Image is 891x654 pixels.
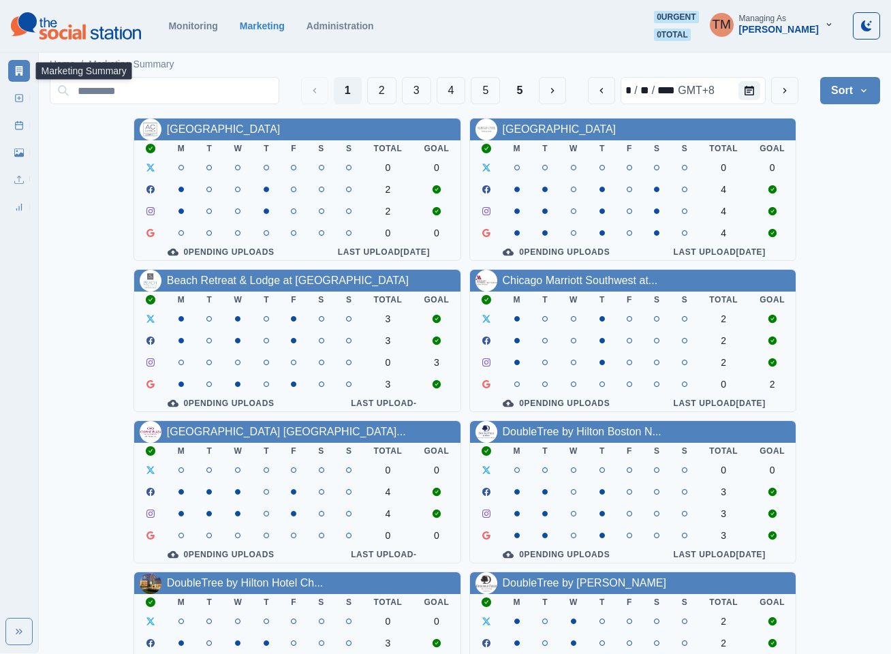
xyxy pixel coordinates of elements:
[140,572,161,594] img: 105949089484820
[424,162,449,173] div: 0
[413,594,460,610] th: Goal
[374,486,403,497] div: 4
[503,292,532,308] th: M
[140,270,161,292] img: 113776218655807
[503,275,658,286] a: Chicago Marriott Southwest at...
[363,443,413,459] th: Total
[335,292,363,308] th: S
[424,465,449,476] div: 0
[654,247,785,258] div: Last Upload [DATE]
[5,618,33,645] button: Expand
[671,443,699,459] th: S
[50,57,174,72] nav: breadcrumb
[140,119,161,140] img: 1099810753417731
[616,594,643,610] th: F
[698,140,749,157] th: Total
[654,398,785,409] div: Last Upload [DATE]
[616,443,643,459] th: F
[8,196,30,218] a: Review Summary
[503,443,532,459] th: M
[11,12,141,40] img: logoTextSVG.62801f218bc96a9b266caa72a09eb111.svg
[639,82,651,99] div: day
[307,140,335,157] th: S
[374,206,403,217] div: 2
[559,292,589,308] th: W
[559,140,589,157] th: W
[437,77,466,104] button: Page 4
[656,82,676,99] div: year
[671,292,699,308] th: S
[240,20,285,31] a: Marketing
[633,82,638,99] div: /
[676,82,716,99] div: time zone
[363,292,413,308] th: Total
[374,508,403,519] div: 4
[8,60,30,82] a: Marketing Summary
[167,275,409,286] a: Beach Retreat & Lodge at [GEOGRAPHIC_DATA]
[167,594,196,610] th: M
[402,77,431,104] button: Page 3
[307,20,374,31] a: Administration
[589,443,616,459] th: T
[280,292,307,308] th: F
[503,123,616,135] a: [GEOGRAPHIC_DATA]
[643,292,671,308] th: S
[367,77,396,104] button: Page 2
[253,292,280,308] th: T
[616,140,643,157] th: F
[413,140,460,157] th: Goal
[738,81,760,100] button: Calendar
[307,443,335,459] th: S
[253,443,280,459] th: T
[760,162,785,173] div: 0
[167,426,406,437] a: [GEOGRAPHIC_DATA] [GEOGRAPHIC_DATA]...
[374,184,403,195] div: 2
[318,247,449,258] div: Last Upload [DATE]
[167,443,196,459] th: M
[413,292,460,308] th: Goal
[503,594,532,610] th: M
[709,335,738,346] div: 2
[654,11,698,23] span: 0 urgent
[505,77,533,104] button: Last Page
[709,228,738,238] div: 4
[8,142,30,163] a: Media Library
[698,594,749,610] th: Total
[335,443,363,459] th: S
[8,169,30,191] a: Uploads
[698,443,749,459] th: Total
[771,77,798,104] button: next
[145,398,297,409] div: 0 Pending Uploads
[709,206,738,217] div: 4
[424,357,449,368] div: 3
[374,313,403,324] div: 3
[223,594,253,610] th: W
[589,140,616,157] th: T
[196,292,223,308] th: T
[374,616,403,627] div: 0
[531,594,559,610] th: T
[709,486,738,497] div: 3
[559,594,589,610] th: W
[335,140,363,157] th: S
[374,465,403,476] div: 0
[223,443,253,459] th: W
[475,119,497,140] img: 321580747714580
[374,638,403,649] div: 3
[89,57,174,72] a: Marketing Summary
[301,77,328,104] button: Previous
[709,638,738,649] div: 2
[749,292,796,308] th: Goal
[363,140,413,157] th: Total
[503,426,661,437] a: DoubleTree by Hilton Boston N...
[643,140,671,157] th: S
[413,443,460,459] th: Goal
[671,594,699,610] th: S
[531,140,559,157] th: T
[709,313,738,324] div: 2
[749,140,796,157] th: Goal
[374,530,403,541] div: 0
[643,443,671,459] th: S
[739,14,786,23] div: Managing As
[760,465,785,476] div: 0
